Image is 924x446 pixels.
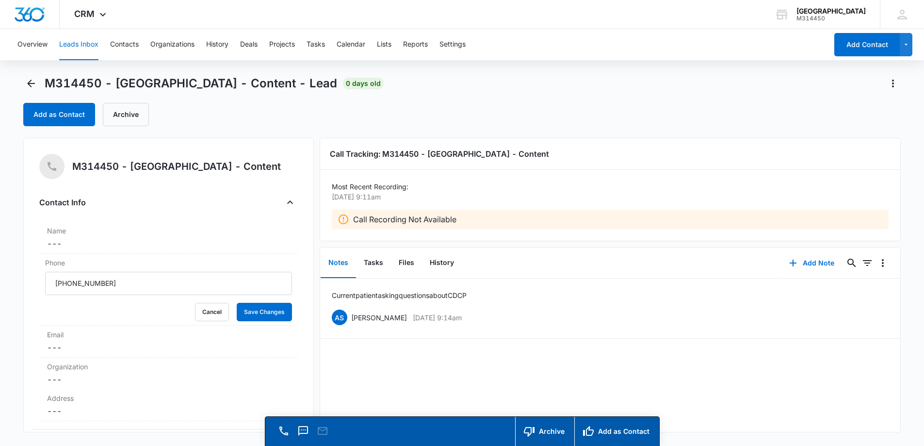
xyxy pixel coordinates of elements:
input: Phone [45,272,292,295]
button: Cancel [195,303,229,321]
button: Projects [269,29,295,60]
button: Reports [403,29,428,60]
button: Lists [377,29,391,60]
div: Organization--- [39,358,298,389]
button: Close [282,195,298,210]
button: Save Changes [237,303,292,321]
button: Search... [844,255,859,271]
button: Add as Contact [574,417,659,446]
button: Actions [885,76,901,91]
span: AS [332,310,347,325]
dd: --- [47,342,290,353]
div: Name--- [39,222,298,254]
div: account id [796,15,866,22]
label: Email [47,330,290,340]
dd: --- [47,405,290,417]
h4: Contact Info [39,197,86,208]
label: Organization [47,362,290,372]
button: Add Contact [834,33,900,56]
span: CRM [74,9,95,19]
span: 0 days old [343,78,384,89]
p: Most Recent Recording: [332,182,889,192]
button: Overflow Menu [875,255,891,271]
button: Calendar [337,29,365,60]
button: Files [391,248,422,278]
button: Overview [17,29,48,60]
p: Current patient asking questions about CDCP [332,290,467,300]
button: Tasks [356,248,391,278]
button: Add as Contact [23,103,95,126]
h5: M314450 - [GEOGRAPHIC_DATA] - Content [72,159,281,174]
button: Organizations [150,29,195,60]
button: Call [277,424,291,438]
label: Phone [45,258,292,268]
button: Leads Inbox [59,29,98,60]
button: History [422,248,462,278]
p: [DATE] 9:11am [332,192,883,202]
div: Email--- [39,326,298,358]
h3: Call Tracking: M314450 - [GEOGRAPHIC_DATA] - Content [330,148,891,160]
label: Name [47,226,290,236]
button: Back [23,76,39,91]
span: M314450 - [GEOGRAPHIC_DATA] - Content - Lead [45,76,337,91]
button: Notes [321,248,356,278]
p: [PERSON_NAME] [351,313,407,323]
div: Address--- [39,389,298,421]
button: Contacts [110,29,139,60]
p: Call Recording Not Available [353,214,456,225]
p: [DATE] 9:14am [413,313,462,323]
button: Filters [859,255,875,271]
button: Deals [240,29,258,60]
a: Call [277,430,291,438]
dd: --- [47,374,290,385]
dd: --- [47,238,290,249]
div: account name [796,7,866,15]
button: Archive [515,417,574,446]
button: Tasks [307,29,325,60]
button: Settings [439,29,466,60]
label: Address [47,393,290,403]
button: Add Note [779,251,844,275]
button: Text [296,424,310,438]
button: History [206,29,228,60]
button: Archive [103,103,149,126]
a: Text [296,430,310,438]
